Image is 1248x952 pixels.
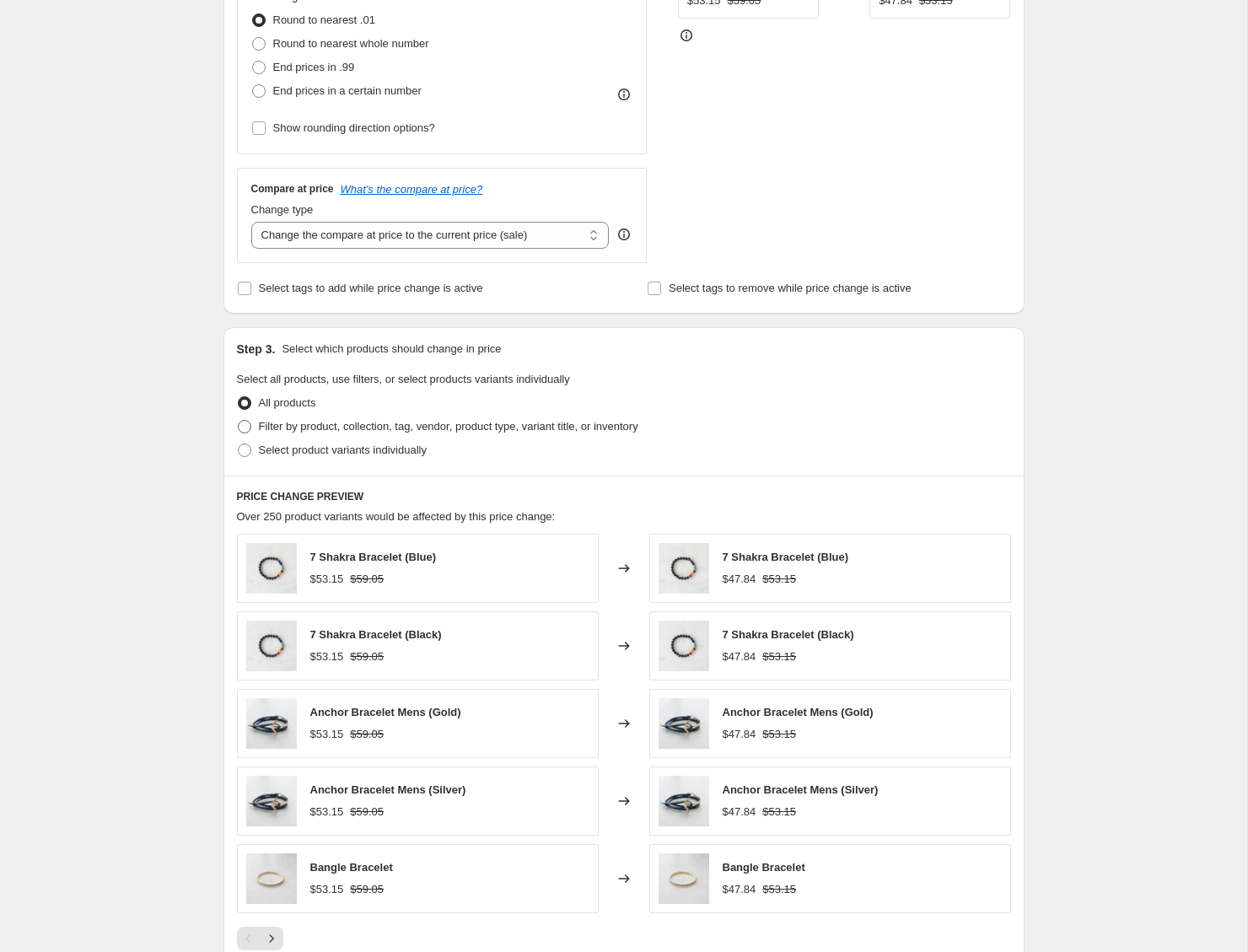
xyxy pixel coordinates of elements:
span: Select product variants individually [259,444,427,456]
span: Over 250 product variants would be affected by this price change: [237,510,556,523]
div: $47.84 [723,804,756,820]
div: $53.15 [310,726,344,743]
div: help [616,226,632,243]
h6: PRICE CHANGE PREVIEW [237,490,1011,503]
span: Anchor Bracelet Mens (Gold) [723,706,874,718]
img: anchor-bracelet-mens_925x_e880f45b-7b2e-43ac-aaf2-bfdc561374a9_80x.jpg [246,698,297,749]
strike: $59.05 [350,726,384,743]
h3: Compare at price [251,182,334,196]
img: bangle-bracelet-with-jewels_925x_1856326c-83b0-45c2-a1e8-67fcb8f9b656_80x.jpg [246,853,297,904]
div: $47.84 [723,881,756,898]
strike: $59.05 [350,881,384,898]
img: anchor-bracelet-mens_925x_e880f45b-7b2e-43ac-aaf2-bfdc561374a9_80x.jpg [659,698,709,749]
span: Select tags to remove while price change is active [669,282,912,294]
span: Anchor Bracelet Mens (Gold) [310,706,461,718]
p: Select which products should change in price [282,341,501,358]
span: 7 Shakra Bracelet (Black) [723,628,854,641]
h2: Step 3. [237,341,276,358]
span: 7 Shakra Bracelet (Blue) [723,551,849,563]
img: 7-chakra-bracelet_925x_29219fd1-05f6-42be-ba87-953b4eb1e34e_80x.jpg [659,621,709,671]
img: 7-chakra-bracelet_925x_29219fd1-05f6-42be-ba87-953b4eb1e34e_80x.jpg [246,621,297,671]
strike: $53.15 [762,726,796,743]
span: Filter by product, collection, tag, vendor, product type, variant title, or inventory [259,420,638,433]
img: 7-chakra-bracelet_925x_29219fd1-05f6-42be-ba87-953b4eb1e34e_80x.jpg [246,543,297,594]
span: All products [259,396,316,409]
strike: $59.05 [350,804,384,820]
strike: $53.15 [762,804,796,820]
span: Bangle Bracelet [723,861,805,874]
div: $47.84 [723,726,756,743]
nav: Pagination [237,927,283,950]
div: $53.15 [310,881,344,898]
span: Round to nearest .01 [273,13,375,26]
span: Anchor Bracelet Mens (Silver) [310,783,466,796]
div: $53.15 [310,648,344,665]
button: What's the compare at price? [341,183,483,196]
div: $47.84 [723,571,756,588]
span: 7 Shakra Bracelet (Blue) [310,551,437,563]
span: Change type [251,203,314,216]
img: 7-chakra-bracelet_925x_29219fd1-05f6-42be-ba87-953b4eb1e34e_80x.jpg [659,543,709,594]
div: $53.15 [310,571,344,588]
span: End prices in .99 [273,61,355,73]
span: 7 Shakra Bracelet (Black) [310,628,442,641]
span: Show rounding direction options? [273,121,435,134]
img: anchor-bracelet-mens_925x_e880f45b-7b2e-43ac-aaf2-bfdc561374a9_80x.jpg [659,776,709,826]
span: Bangle Bracelet [310,861,393,874]
span: Select all products, use filters, or select products variants individually [237,373,570,385]
strike: $59.05 [350,648,384,665]
img: anchor-bracelet-mens_925x_e880f45b-7b2e-43ac-aaf2-bfdc561374a9_80x.jpg [246,776,297,826]
span: Round to nearest whole number [273,37,429,50]
button: Next [260,927,283,950]
span: End prices in a certain number [273,84,422,97]
span: Select tags to add while price change is active [259,282,483,294]
span: Anchor Bracelet Mens (Silver) [723,783,879,796]
div: $47.84 [723,648,756,665]
strike: $59.05 [350,571,384,588]
strike: $53.15 [762,881,796,898]
img: bangle-bracelet-with-jewels_925x_1856326c-83b0-45c2-a1e8-67fcb8f9b656_80x.jpg [659,853,709,904]
div: $53.15 [310,804,344,820]
strike: $53.15 [762,571,796,588]
strike: $53.15 [762,648,796,665]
